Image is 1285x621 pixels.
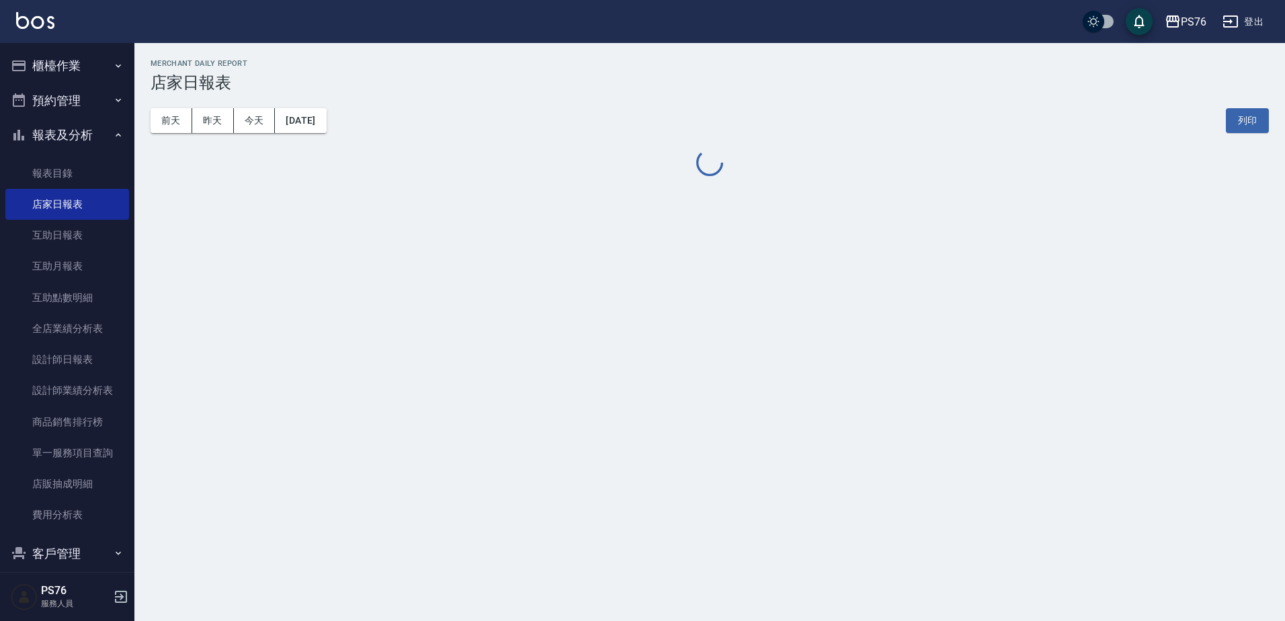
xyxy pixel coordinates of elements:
a: 互助日報表 [5,220,129,251]
button: [DATE] [275,108,326,133]
button: 今天 [234,108,276,133]
a: 單一服務項目查詢 [5,438,129,468]
a: 費用分析表 [5,499,129,530]
button: 商品管理 [5,571,129,606]
button: 預約管理 [5,83,129,118]
a: 互助點數明細 [5,282,129,313]
button: 列印 [1226,108,1269,133]
h2: Merchant Daily Report [151,59,1269,68]
button: save [1126,8,1153,35]
a: 商品銷售排行榜 [5,407,129,438]
img: Logo [16,12,54,29]
a: 設計師日報表 [5,344,129,375]
div: PS76 [1181,13,1206,30]
button: 前天 [151,108,192,133]
a: 設計師業績分析表 [5,375,129,406]
a: 店販抽成明細 [5,468,129,499]
a: 全店業績分析表 [5,313,129,344]
button: 客戶管理 [5,536,129,571]
a: 報表目錄 [5,158,129,189]
button: 報表及分析 [5,118,129,153]
p: 服務人員 [41,597,110,610]
img: Person [11,583,38,610]
h5: PS76 [41,584,110,597]
button: PS76 [1159,8,1212,36]
button: 昨天 [192,108,234,133]
button: 櫃檯作業 [5,48,129,83]
a: 店家日報表 [5,189,129,220]
a: 互助月報表 [5,251,129,282]
h3: 店家日報表 [151,73,1269,92]
button: 登出 [1217,9,1269,34]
